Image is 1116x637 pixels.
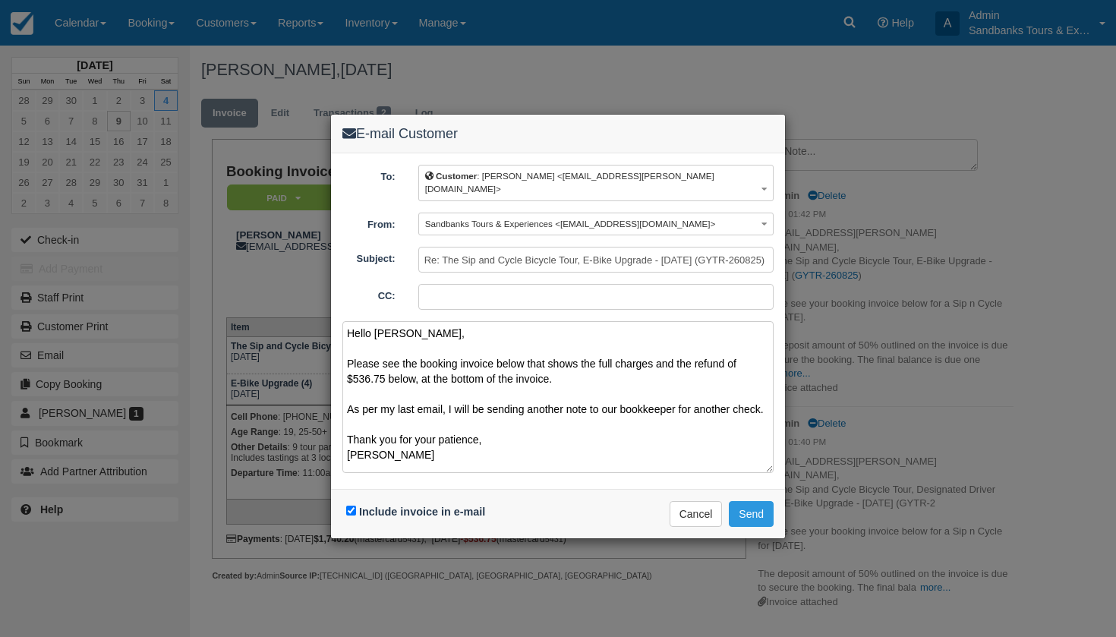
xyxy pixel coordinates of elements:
[729,501,774,527] button: Send
[359,506,485,518] label: Include invoice in e-mail
[331,284,407,304] label: CC:
[342,126,774,142] h4: E-mail Customer
[425,219,716,229] span: Sandbanks Tours & Experiences <[EMAIL_ADDRESS][DOMAIN_NAME]>
[331,165,407,184] label: To:
[670,501,723,527] button: Cancel
[425,171,714,194] span: : [PERSON_NAME] <[EMAIL_ADDRESS][PERSON_NAME][DOMAIN_NAME]>
[418,165,774,200] button: Customer: [PERSON_NAME] <[EMAIL_ADDRESS][PERSON_NAME][DOMAIN_NAME]>
[331,247,407,266] label: Subject:
[436,171,477,181] b: Customer
[418,213,774,236] button: Sandbanks Tours & Experiences <[EMAIL_ADDRESS][DOMAIN_NAME]>
[331,213,407,232] label: From:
